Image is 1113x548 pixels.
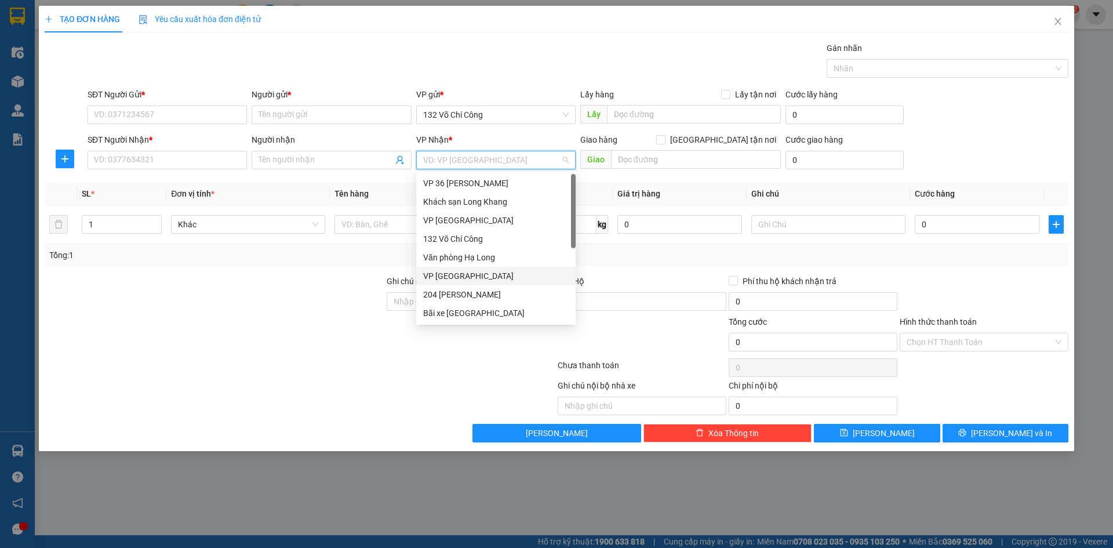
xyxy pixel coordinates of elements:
[416,248,576,267] div: Văn phòng Hạ Long
[178,216,318,233] span: Khác
[785,135,843,144] label: Cước giao hàng
[708,427,759,440] span: Xóa Thông tin
[580,105,607,124] span: Lấy
[423,214,569,227] div: VP [GEOGRAPHIC_DATA]
[45,14,120,24] span: TẠO ĐƠN HÀNG
[423,233,569,245] div: 132 Võ Chí Công
[56,154,74,164] span: plus
[334,215,489,234] input: VD: Bàn, Ghế
[558,397,726,415] input: Nhập ghi chú
[729,379,897,397] div: Chi phí nội bộ
[556,359,728,379] div: Chưa thanh toán
[88,88,247,101] div: SĐT Người Gửi
[1049,220,1063,229] span: plus
[416,193,576,211] div: Khách sạn Long Khang
[1049,215,1064,234] button: plus
[416,267,576,285] div: VP Đà Nẵng
[171,189,214,198] span: Đơn vị tính
[747,183,910,205] th: Ghi chú
[580,150,611,169] span: Giao
[696,429,704,438] span: delete
[827,43,862,53] label: Gán nhãn
[596,215,608,234] span: kg
[472,424,641,442] button: [PERSON_NAME]
[607,105,781,124] input: Dọc đường
[611,150,781,169] input: Dọc đường
[416,230,576,248] div: 132 Võ Chí Công
[56,150,74,168] button: plus
[785,90,838,99] label: Cước lấy hàng
[416,211,576,230] div: VP Quảng Bình
[416,304,576,322] div: Bãi xe Thạch Bàn
[416,174,576,193] div: VP 36 Hồng Tiến
[416,285,576,304] div: 204 Trần Quang Khải
[958,429,966,438] span: printer
[49,249,430,262] div: Tổng: 1
[971,427,1052,440] span: [PERSON_NAME] và In
[580,135,617,144] span: Giao hàng
[1053,17,1063,26] span: close
[139,14,261,24] span: Yêu cầu xuất hóa đơn điện tử
[558,379,726,397] div: Ghi chú nội bộ nhà xe
[49,215,68,234] button: delete
[45,15,53,23] span: plus
[853,427,915,440] span: [PERSON_NAME]
[729,317,767,326] span: Tổng cước
[814,424,940,442] button: save[PERSON_NAME]
[416,135,449,144] span: VP Nhận
[943,424,1068,442] button: printer[PERSON_NAME] và In
[526,427,588,440] span: [PERSON_NAME]
[423,177,569,190] div: VP 36 [PERSON_NAME]
[395,155,405,165] span: user-add
[730,88,781,101] span: Lấy tận nơi
[334,189,369,198] span: Tên hàng
[423,270,569,282] div: VP [GEOGRAPHIC_DATA]
[387,292,555,311] input: Ghi chú đơn hàng
[139,15,148,24] img: icon
[1042,6,1074,38] button: Close
[423,195,569,208] div: Khách sạn Long Khang
[643,424,812,442] button: deleteXóa Thông tin
[617,215,742,234] input: 0
[738,275,841,288] span: Phí thu hộ khách nhận trả
[252,133,411,146] div: Người nhận
[88,133,247,146] div: SĐT Người Nhận
[751,215,905,234] input: Ghi Chú
[416,88,576,101] div: VP gửi
[82,189,91,198] span: SL
[252,88,411,101] div: Người gửi
[423,288,569,301] div: 204 [PERSON_NAME]
[617,189,660,198] span: Giá trị hàng
[423,251,569,264] div: Văn phòng Hạ Long
[665,133,781,146] span: [GEOGRAPHIC_DATA] tận nơi
[785,106,904,124] input: Cước lấy hàng
[580,90,614,99] span: Lấy hàng
[423,307,569,320] div: Bãi xe [GEOGRAPHIC_DATA]
[785,151,904,169] input: Cước giao hàng
[558,277,584,286] span: Thu Hộ
[900,317,977,326] label: Hình thức thanh toán
[840,429,848,438] span: save
[915,189,955,198] span: Cước hàng
[423,106,569,124] span: 132 Võ Chí Công
[387,277,450,286] label: Ghi chú đơn hàng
